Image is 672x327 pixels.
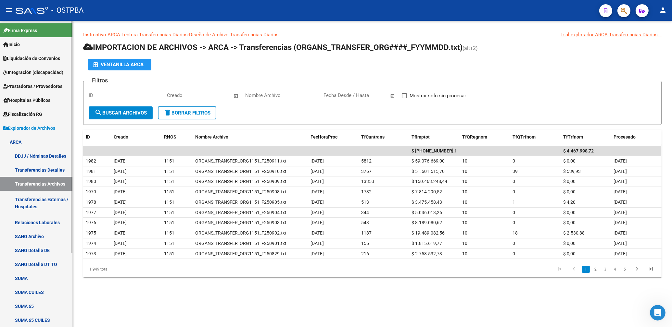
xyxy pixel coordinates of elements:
span: [DATE] [311,158,324,163]
span: FecHoraProc [311,134,337,139]
span: ORGANS_TRANSFER_ORG1151_F250911.txt [195,158,286,163]
span: (alt+2) [463,45,478,51]
a: 3 [602,266,609,273]
div: 1.949 total [83,261,198,277]
span: [DATE] [311,230,324,236]
a: 1 [582,266,590,273]
a: go to last page [645,266,657,273]
span: 0 [513,220,515,225]
span: $ 0,00 [563,179,576,184]
span: 1978 [86,200,96,205]
li: page 2 [591,264,601,275]
span: 10 [462,158,467,163]
div: Ventanilla ARCA [93,59,146,70]
datatable-header-cell: ID [83,130,111,144]
datatable-header-cell: RNOS [161,130,193,144]
span: 216 [361,251,369,256]
span: 10 [462,251,467,256]
span: 0 [513,241,515,246]
span: [DATE] [114,189,127,194]
span: 1980 [86,179,96,184]
span: [DATE] [311,189,324,194]
a: go to previous page [568,266,580,273]
span: [DATE] [114,220,127,225]
span: 344 [361,210,369,215]
span: 3767 [361,169,372,174]
span: [DATE] [311,220,324,225]
a: Instructivo ARCA Lectura Transferencias Diarias [83,32,188,38]
datatable-header-cell: FecHoraProc [308,130,359,144]
span: 0 [513,158,515,163]
span: 1151 [164,230,174,236]
span: 513 [361,200,369,205]
span: ORGANS_TRANSFER_ORG1151_F250902.txt [195,230,286,236]
span: ORGANS_TRANSFER_ORG1151_F250903.txt [195,220,286,225]
span: $ 51.601.515,70 [412,169,445,174]
span: $ 0,00 [563,241,576,246]
span: 1151 [164,241,174,246]
span: [DATE] [614,210,627,215]
span: Integración (discapacidad) [3,69,63,76]
span: $ 59.076.669,00 [412,158,445,163]
span: 13353 [361,179,374,184]
li: page 1 [581,264,591,275]
span: 1151 [164,189,174,194]
button: Open calendar [233,92,240,100]
span: Procesado [614,134,636,139]
span: 1981 [86,169,96,174]
span: [DATE] [114,210,127,215]
iframe: Intercom live chat [650,305,666,321]
span: 10 [462,220,467,225]
a: go to next page [631,266,643,273]
a: 5 [621,266,629,273]
span: [DATE] [114,158,127,163]
mat-icon: person [659,6,667,14]
span: 543 [361,220,369,225]
span: [DATE] [614,200,627,205]
span: $ 539,93 [563,169,581,174]
span: Prestadores / Proveedores [3,83,62,90]
span: 10 [462,230,467,236]
span: ORGANS_TRANSFER_ORG1151_F250910.txt [195,169,286,174]
span: [DATE] [311,241,324,246]
input: Fecha inicio [323,92,350,98]
a: 4 [611,266,619,273]
span: - OSTPBA [51,3,83,18]
input: Fecha inicio [167,92,193,98]
span: 1151 [164,220,174,225]
span: 1151 [164,179,174,184]
span: TfQRegnom [462,134,487,139]
span: Buscar Archivos [95,110,147,116]
datatable-header-cell: Procesado [611,130,662,144]
p: - [83,31,662,38]
span: [DATE] [614,241,627,246]
span: $ 4,20 [563,200,576,205]
span: 1982 [86,158,96,163]
datatable-header-cell: TfCantrans [359,130,409,144]
span: ORGANS_TRANSFER_ORG1151_F250908.txt [195,189,286,194]
span: $ 4.467.998,72 [563,148,594,153]
button: Open calendar [389,92,397,100]
div: Ir al explorador ARCA Transferencias Diarias... [561,31,662,38]
span: 1 [513,200,515,205]
input: Fecha fin [199,92,231,98]
datatable-header-cell: Nombre Archivo [193,130,308,144]
span: 39 [513,169,518,174]
span: 1151 [164,200,174,205]
span: $ 2.758.532,73 [412,251,442,256]
span: 10 [462,210,467,215]
li: page 5 [620,264,630,275]
span: ORGANS_TRANSFER_ORG1151_F250909.txt [195,179,286,184]
span: $ 7.814.290,52 [412,189,442,194]
span: Explorador de Archivos [3,125,55,132]
span: TfCantrans [361,134,385,139]
datatable-header-cell: TfQRegnom [460,130,510,144]
span: $ 5.036.013,26 [412,210,442,215]
span: $ 1.815.619,77 [412,241,442,246]
a: Diseño de Archivo Transferencias Diarias [189,32,279,38]
span: [DATE] [114,241,127,246]
span: ORGANS_TRANSFER_ORG1151_F250905.txt [195,200,286,205]
span: ORGANS_TRANSFER_ORG1151_F250829.txt [195,251,286,256]
span: 1732 [361,189,372,194]
input: Fecha fin [356,92,387,98]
